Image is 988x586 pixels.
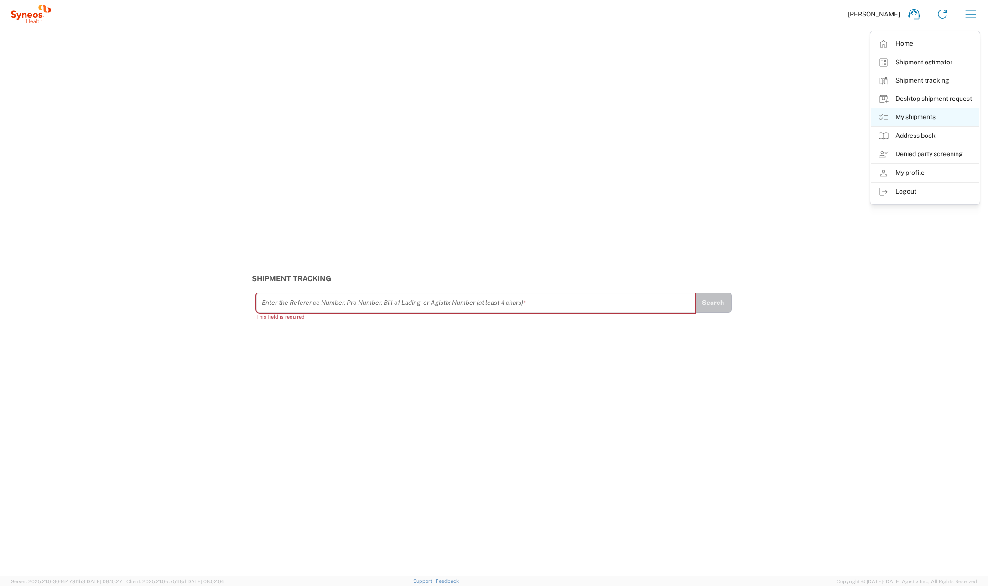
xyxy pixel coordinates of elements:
[871,127,979,145] a: Address book
[126,579,224,584] span: Client: 2025.21.0-c751f8d
[871,72,979,90] a: Shipment tracking
[871,145,979,163] a: Denied party screening
[436,578,459,584] a: Feedback
[11,579,122,584] span: Server: 2025.21.0-3046479f1b3
[871,164,979,182] a: My profile
[871,183,979,201] a: Logout
[256,313,695,321] div: This field is required
[871,53,979,72] a: Shipment estimator
[186,579,224,584] span: [DATE] 08:02:06
[871,108,979,126] a: My shipments
[413,578,436,584] a: Support
[848,10,900,18] span: [PERSON_NAME]
[871,90,979,108] a: Desktop shipment request
[252,274,736,283] h3: Shipment Tracking
[837,577,977,586] span: Copyright © [DATE]-[DATE] Agistix Inc., All Rights Reserved
[85,579,122,584] span: [DATE] 08:10:27
[871,35,979,53] a: Home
